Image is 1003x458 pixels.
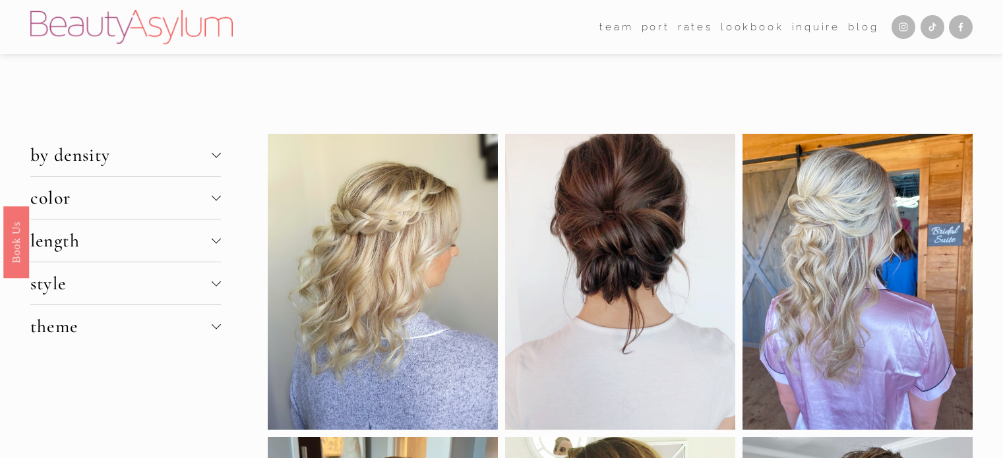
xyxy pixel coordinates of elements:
[792,17,841,37] a: Inquire
[30,177,221,219] button: color
[848,17,878,37] a: Blog
[721,17,783,37] a: Lookbook
[3,206,29,277] a: Book Us
[30,305,221,347] button: theme
[599,18,633,36] span: team
[949,15,973,39] a: Facebook
[892,15,915,39] a: Instagram
[30,262,221,304] button: style
[30,315,212,337] span: theme
[599,17,633,37] a: folder dropdown
[921,15,944,39] a: TikTok
[30,186,212,209] span: color
[30,229,212,252] span: length
[30,219,221,262] button: length
[30,10,233,44] img: Beauty Asylum | Bridal Hair &amp; Makeup Charlotte &amp; Atlanta
[30,272,212,295] span: style
[678,17,713,37] a: Rates
[30,134,221,176] button: by density
[30,144,212,166] span: by density
[642,17,670,37] a: port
